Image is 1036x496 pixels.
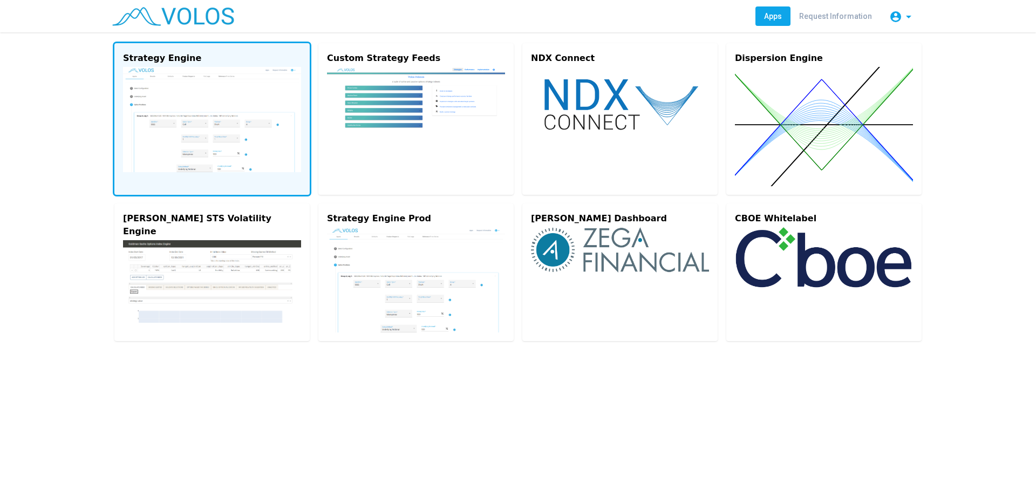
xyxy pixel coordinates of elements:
a: Request Information [790,6,881,26]
div: [PERSON_NAME] Dashboard [531,212,709,225]
div: Dispersion Engine [735,52,913,65]
mat-icon: account_circle [889,10,902,23]
div: NDX Connect [531,52,709,65]
span: Request Information [799,12,872,21]
div: Strategy Engine [123,52,301,65]
img: dispersion.svg [735,67,913,186]
img: gs-engine.png [123,240,301,323]
img: custom.png [327,67,505,152]
a: Apps [755,6,790,26]
img: zega-logo.png [531,227,709,273]
img: ndx-connect.svg [531,67,709,141]
span: Apps [764,12,782,21]
div: CBOE Whitelabel [735,212,913,225]
mat-icon: arrow_drop_down [902,10,915,23]
img: strategy-engine.png [123,67,301,172]
div: [PERSON_NAME] STS Volatility Engine [123,212,301,238]
img: cboe-logo.png [735,227,913,288]
div: Strategy Engine Prod [327,212,505,225]
img: strategy-engine.png [327,227,505,332]
div: Custom Strategy Feeds [327,52,505,65]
